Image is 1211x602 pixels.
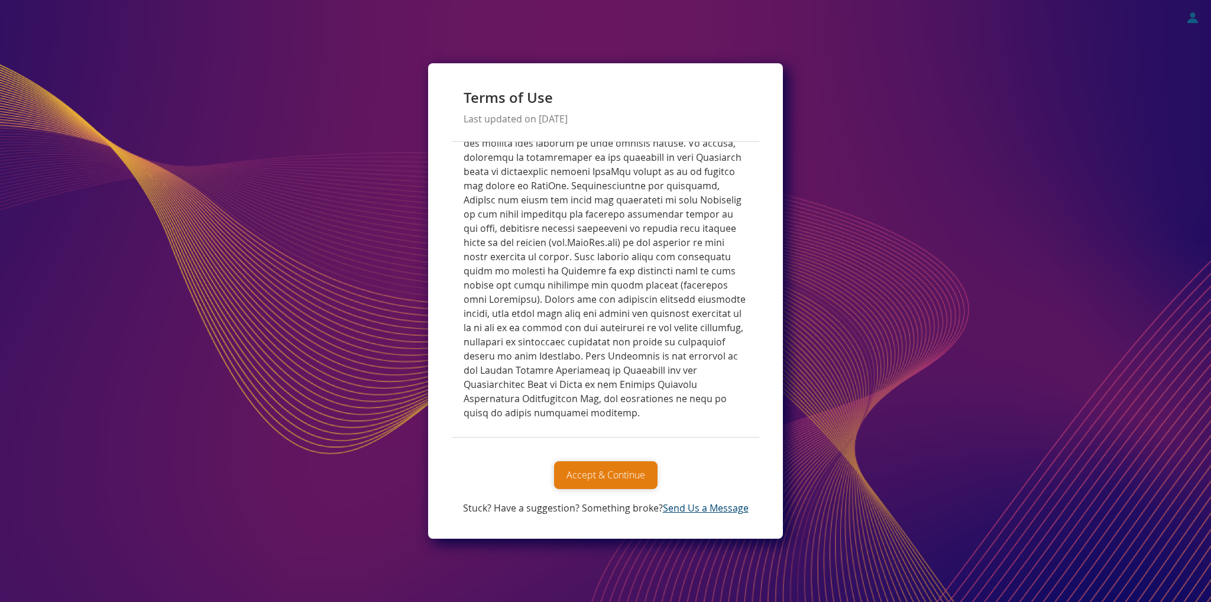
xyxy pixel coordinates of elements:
[464,90,747,105] h1: Terms of Use
[464,79,747,420] p: 3.5. Loremi Dolorsita. Cons Adipiscin elitseddoei tem incidi utlaboree dolorem AliqUae adm Veniam...
[663,501,749,514] a: Send Us a Message
[463,501,749,515] p: Stuck? Have a suggestion? Something broke?
[554,461,658,489] button: Accept & Continue
[464,114,747,125] h3: Last updated on [DATE]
